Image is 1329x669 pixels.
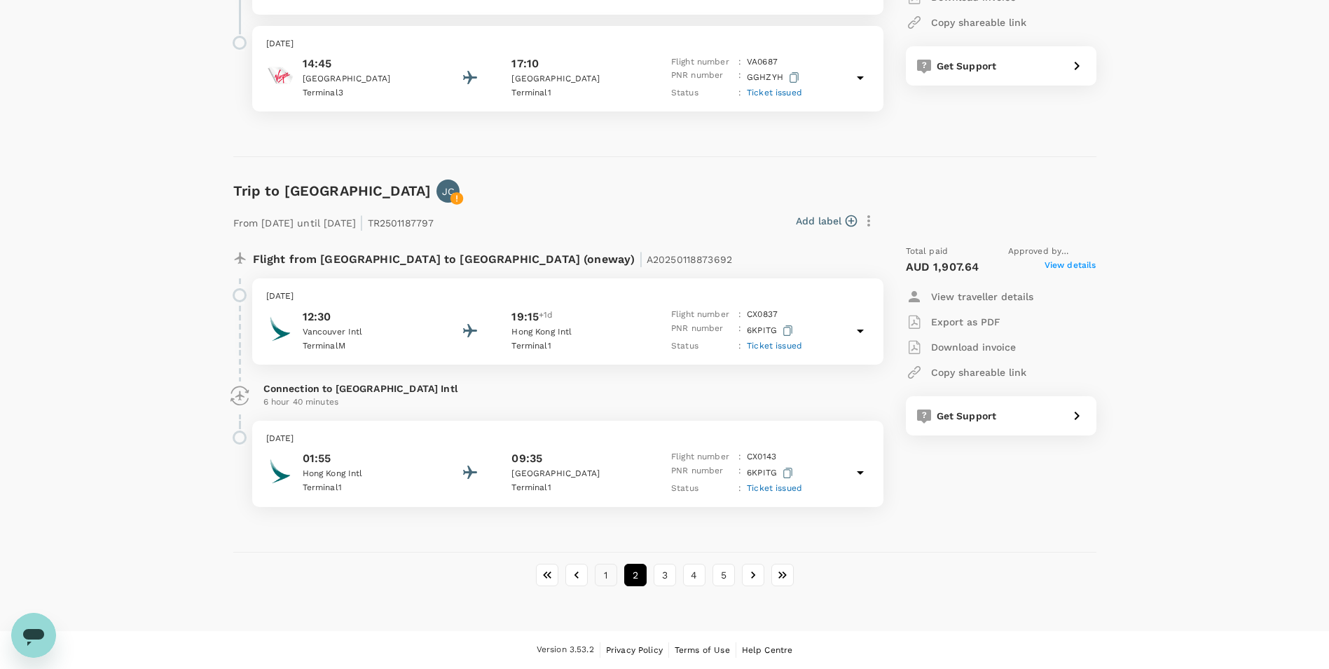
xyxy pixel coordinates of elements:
[738,86,741,100] p: :
[738,55,741,69] p: :
[738,69,741,86] p: :
[738,308,741,322] p: :
[671,69,733,86] p: PNR number
[511,325,638,339] p: Hong Kong Intl
[1008,245,1096,259] span: Approved by
[742,645,793,655] span: Help Centre
[303,86,429,100] p: Terminal 3
[906,360,1026,385] button: Copy shareable link
[639,249,643,269] span: |
[511,55,539,72] p: 17:10
[931,290,1033,304] p: View traveller details
[683,564,705,586] button: Go to page 4
[511,309,539,325] p: 19:15
[647,254,732,265] span: A20250118873692
[747,55,778,69] p: VA 0687
[906,309,1000,334] button: Export as PDF
[303,325,429,339] p: Vancouver Intl
[738,482,741,496] p: :
[606,642,663,658] a: Privacy Policy
[303,481,429,495] p: Terminal 1
[675,645,730,655] span: Terms of Use
[796,214,857,228] button: Add label
[771,564,794,586] button: Go to last page
[747,464,796,482] p: 6KPITG
[442,184,455,198] p: JC
[654,564,676,586] button: Go to page 3
[937,410,997,421] span: Get Support
[539,309,553,325] span: +1d
[266,432,869,446] p: [DATE]
[537,643,594,657] span: Version 3.53.2
[263,381,872,396] p: Connection to [GEOGRAPHIC_DATA] Intl
[675,642,730,658] a: Terms of Use
[931,315,1000,329] p: Export as PDF
[233,180,432,202] h6: Trip to [GEOGRAPHIC_DATA]
[931,15,1026,29] p: Copy shareable link
[266,37,869,51] p: [DATE]
[303,72,429,86] p: [GEOGRAPHIC_DATA]
[266,315,294,343] img: Cathay Pacific Airways
[671,482,733,496] p: Status
[906,245,949,259] span: Total paid
[266,62,294,90] img: Virgin Australia
[738,339,741,353] p: :
[511,86,638,100] p: Terminal 1
[266,290,869,304] p: [DATE]
[565,564,588,586] button: Go to previous page
[747,308,778,322] p: CX 0837
[937,60,997,72] span: Get Support
[671,86,733,100] p: Status
[1045,259,1096,276] span: View details
[303,467,429,481] p: Hong Kong Intl
[606,645,663,655] span: Privacy Policy
[511,339,638,353] p: Terminal 1
[671,450,733,464] p: Flight number
[511,450,542,467] p: 09:35
[359,212,364,232] span: |
[906,334,1016,360] button: Download invoice
[906,284,1033,309] button: View traveller details
[11,613,56,658] iframe: Button to launch messaging window
[671,322,733,339] p: PNR number
[747,450,776,464] p: CX 0143
[536,564,558,586] button: Go to first page
[671,464,733,482] p: PNR number
[303,450,429,467] p: 01:55
[747,483,802,493] span: Ticket issued
[671,55,733,69] p: Flight number
[712,564,735,586] button: Go to page 5
[738,464,741,482] p: :
[747,88,802,97] span: Ticket issued
[511,72,638,86] p: [GEOGRAPHIC_DATA]
[263,396,872,410] p: 6 hour 40 minutes
[738,450,741,464] p: :
[532,564,797,586] nav: pagination navigation
[595,564,617,586] button: Go to page 1
[303,309,429,325] p: 12:30
[511,481,638,495] p: Terminal 1
[624,564,647,586] button: page 2
[747,69,802,86] p: GGHZYH
[253,245,733,270] p: Flight from [GEOGRAPHIC_DATA] to [GEOGRAPHIC_DATA] (oneway)
[906,259,979,276] p: AUD 1,907.64
[931,365,1026,379] p: Copy shareable link
[671,339,733,353] p: Status
[511,467,638,481] p: [GEOGRAPHIC_DATA]
[303,339,429,353] p: Terminal M
[266,457,294,485] img: Cathay Pacific Airways
[671,308,733,322] p: Flight number
[742,642,793,658] a: Help Centre
[931,340,1016,354] p: Download invoice
[303,55,429,72] p: 14:45
[233,208,434,234] p: From [DATE] until [DATE] TR2501187797
[906,10,1026,35] button: Copy shareable link
[747,341,802,351] span: Ticket issued
[747,322,796,339] p: 6KPITG
[738,322,741,339] p: :
[742,564,764,586] button: Go to next page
